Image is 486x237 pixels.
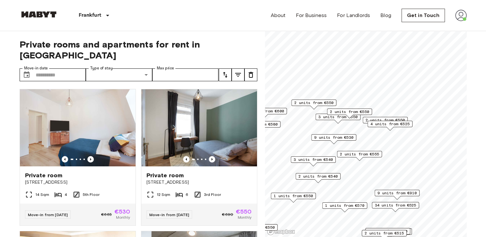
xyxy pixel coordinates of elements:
span: 3rd Floor [204,192,221,198]
div: Map marker [367,121,412,131]
span: €690 [222,212,233,217]
span: 3 units from €540 [294,157,333,162]
span: 2 units from €540 [298,173,338,179]
span: 9 units from €910 [377,190,417,196]
span: 2 units from €550 [330,109,369,115]
span: 34 units from €525 [375,202,416,208]
span: 14 Sqm [35,192,49,198]
span: 2 units from €510 [368,228,407,234]
button: Previous image [183,156,190,162]
button: tune [232,68,244,81]
button: Previous image [62,156,68,162]
span: Move-in from [DATE] [28,212,68,217]
a: Mapbox logo [267,228,295,235]
span: Private rooms and apartments for rent in [GEOGRAPHIC_DATA] [20,39,257,61]
span: 2 units from €555 [340,151,379,157]
button: Choose date [20,68,33,81]
div: Map marker [327,109,372,119]
img: Marketing picture of unit DE-04-039-001-01HF [141,89,257,166]
span: 2 units from €515 [365,230,404,236]
div: Map marker [233,224,278,234]
img: avatar [455,10,467,21]
img: Marketing picture of unit DE-04-029-002-04HF [20,89,136,166]
button: Previous image [87,156,94,162]
span: 1 units from €550 [274,193,313,199]
span: 12 Sqm [157,192,171,198]
button: Previous image [209,156,215,162]
div: Map marker [291,156,336,166]
div: Map marker [296,173,340,183]
span: 6 [186,192,188,198]
span: €530 [114,209,130,215]
label: Max price [157,66,174,71]
button: tune [219,68,232,81]
span: [STREET_ADDRESS] [25,179,130,186]
a: Blog [380,12,391,19]
p: Frankfurt [79,12,101,19]
span: 4 units from €525 [370,121,410,127]
span: 2 units from €550 [294,100,333,106]
span: 3 units from €550 [318,114,358,120]
div: Map marker [375,190,420,200]
span: 1 units from €580 [238,121,278,127]
div: Map marker [235,121,280,131]
span: Private room [25,171,63,179]
div: Map marker [315,114,360,124]
span: 9 units from €530 [314,135,353,140]
span: 2 units from €600 [245,108,284,114]
a: For Business [296,12,327,19]
div: Map marker [291,100,336,110]
span: 2 units from €550 [366,117,405,123]
a: Get in Touch [402,9,445,22]
span: Monthly [116,215,130,220]
a: Marketing picture of unit DE-04-039-001-01HFPrevious imagePrevious imagePrivate room[STREET_ADDRE... [141,89,257,226]
button: tune [244,68,257,81]
label: Type of stay [90,66,113,71]
div: Map marker [311,134,356,144]
span: [STREET_ADDRESS] [146,179,252,186]
span: Monthly [237,215,252,220]
img: Habyt [20,11,58,18]
span: €550 [236,209,252,215]
div: Map marker [271,193,316,203]
span: 5th Floor [83,192,100,198]
span: 3 units from €550 [235,224,275,230]
span: 1 units from €570 [325,203,364,208]
a: About [271,12,286,19]
span: 4 [65,192,67,198]
div: Map marker [337,151,382,161]
span: €665 [101,212,112,217]
label: Move-in date [24,66,48,71]
div: Map marker [242,108,287,118]
a: For Landlords [337,12,370,19]
span: Private room [146,171,184,179]
span: Move-in from [DATE] [149,212,190,217]
div: Map marker [372,202,419,212]
div: Map marker [363,117,408,127]
a: Marketing picture of unit DE-04-029-002-04HFPrevious imagePrevious imagePrivate room[STREET_ADDRE... [20,89,136,226]
div: Map marker [322,202,367,212]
